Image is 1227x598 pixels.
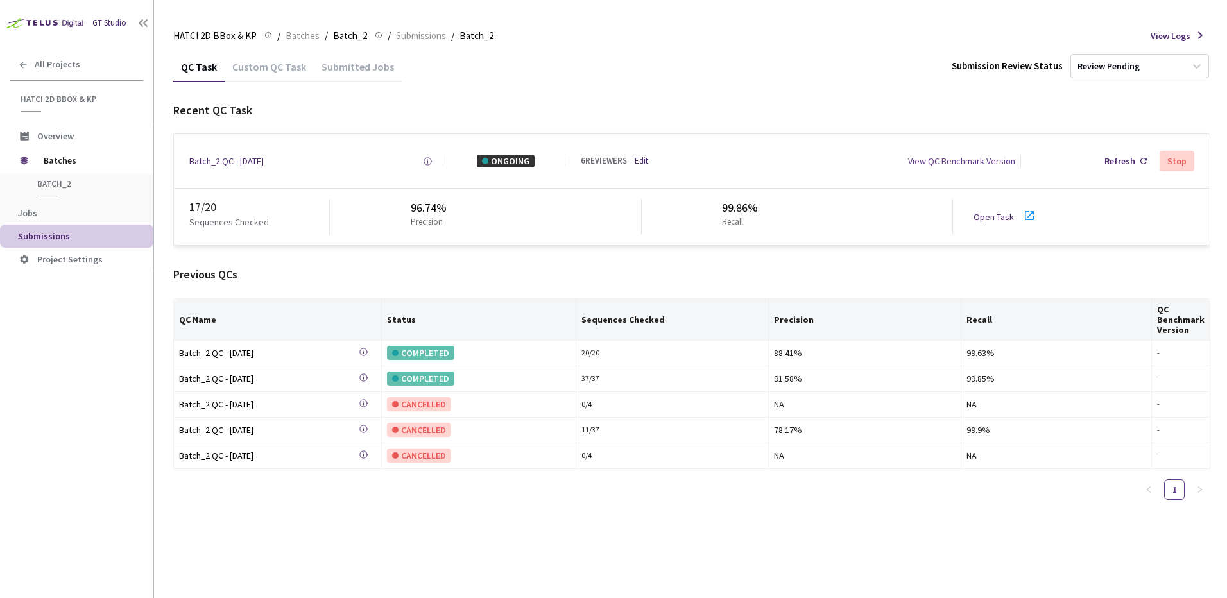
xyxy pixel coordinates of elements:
th: Sequences Checked [576,299,769,341]
a: 1 [1165,480,1184,499]
div: NA [966,448,1146,463]
div: - [1157,347,1205,359]
button: left [1138,479,1159,500]
th: Precision [769,299,961,341]
div: NA [774,448,955,463]
div: 78.17% [774,423,955,437]
div: Custom QC Task [225,60,314,82]
span: Batches [44,148,132,173]
div: COMPLETED [387,346,454,360]
span: All Projects [35,59,80,70]
li: 1 [1164,479,1185,500]
span: Project Settings [37,253,103,265]
div: Stop [1167,156,1187,166]
p: Recall [722,216,753,228]
span: Batch_2 [333,28,367,44]
div: QC Task [173,60,225,82]
a: Batches [283,28,322,42]
span: Overview [37,130,74,142]
span: left [1145,486,1153,493]
div: CANCELLED [387,423,451,437]
span: Batch_2 [459,28,493,44]
th: QC Name [174,299,382,341]
div: Batch_2 QC - [DATE] [179,448,359,463]
li: / [325,28,328,44]
a: Edit [635,155,648,167]
div: COMPLETED [387,372,454,386]
a: Batch_2 QC - [DATE] [179,372,359,386]
div: 20 / 20 [581,347,763,359]
button: right [1190,479,1210,500]
div: Batch_2 QC - [DATE] [179,423,359,437]
span: right [1196,486,1204,493]
div: View QC Benchmark Version [908,155,1015,167]
li: Previous Page [1138,479,1159,500]
div: Batch_2 QC - [DATE] [179,346,359,360]
div: 99.86% [722,200,758,216]
div: GT Studio [92,17,126,30]
p: Sequences Checked [189,216,269,228]
li: / [277,28,280,44]
a: Batch_2 QC - [DATE] [179,423,359,438]
div: NA [966,397,1146,411]
div: 91.58% [774,372,955,386]
span: HATCI 2D BBox & KP [21,94,135,105]
div: Review Pending [1077,60,1140,73]
p: Precision [411,216,443,228]
div: 37 / 37 [581,373,763,385]
a: Batch_2 QC - [DATE] [179,346,359,361]
span: View Logs [1151,30,1190,42]
div: 96.74% [411,200,448,216]
div: 11 / 37 [581,424,763,436]
div: Submitted Jobs [314,60,402,82]
div: - [1157,373,1205,385]
div: - [1157,424,1205,436]
div: CANCELLED [387,448,451,463]
div: - [1157,398,1205,411]
span: Jobs [18,207,37,219]
div: Batch_2 QC - [DATE] [179,397,359,411]
div: 0 / 4 [581,398,763,411]
div: Previous QCs [173,266,1210,283]
th: Recall [961,299,1152,341]
div: Submission Review Status [952,59,1063,73]
th: Status [382,299,576,341]
div: CANCELLED [387,397,451,411]
th: QC Benchmark Version [1152,299,1210,341]
div: 99.85% [966,372,1146,386]
span: Batches [286,28,320,44]
div: 0 / 4 [581,450,763,462]
span: Submissions [18,230,70,242]
span: Submissions [396,28,446,44]
div: 99.9% [966,423,1146,437]
div: ONGOING [477,155,535,167]
span: HATCI 2D BBox & KP [173,28,257,44]
div: - [1157,450,1205,462]
div: 88.41% [774,346,955,360]
div: 99.63% [966,346,1146,360]
li: / [451,28,454,44]
div: Refresh [1104,155,1135,167]
span: Batch_2 [37,178,132,189]
div: 6 REVIEWERS [581,155,627,167]
li: / [388,28,391,44]
div: 17 / 20 [189,199,329,216]
div: Recent QC Task [173,102,1210,119]
a: Batch_2 QC - [DATE] [189,155,264,167]
a: Open Task [974,211,1014,223]
a: Submissions [393,28,449,42]
li: Next Page [1190,479,1210,500]
div: NA [774,397,955,411]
